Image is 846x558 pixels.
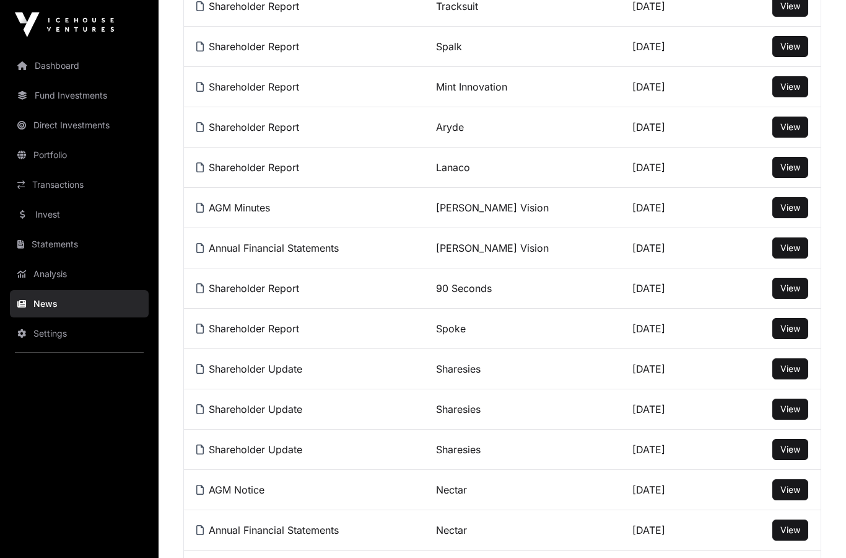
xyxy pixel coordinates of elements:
[780,484,800,496] a: View
[10,201,149,228] a: Invest
[15,12,114,37] img: Icehouse Ventures Logo
[196,81,299,93] a: Shareholder Report
[772,117,808,138] button: View
[780,323,800,334] span: View
[772,399,808,420] button: View
[436,403,481,415] a: Sharesies
[772,358,808,379] button: View
[196,242,339,254] a: Annual Financial Statements
[780,161,800,174] a: View
[10,52,149,79] a: Dashboard
[10,112,149,139] a: Direct Investments
[436,40,462,53] a: Spalk
[436,443,481,456] a: Sharesies
[196,484,264,496] a: AGM Notice
[780,41,800,51] span: View
[780,363,800,374] span: View
[196,443,302,456] a: Shareholder Update
[780,202,800,213] span: View
[436,161,470,174] a: Lanaco
[10,320,149,347] a: Settings
[780,524,800,536] a: View
[780,40,800,53] a: View
[10,171,149,198] a: Transactions
[772,278,808,299] button: View
[772,479,808,500] button: View
[10,82,149,109] a: Fund Investments
[780,81,800,92] span: View
[10,231,149,258] a: Statements
[620,27,714,67] td: [DATE]
[436,242,549,254] a: [PERSON_NAME] Vision
[780,81,800,93] a: View
[620,268,714,309] td: [DATE]
[780,403,800,415] a: View
[620,309,714,349] td: [DATE]
[436,484,467,496] a: Nectar
[10,260,149,288] a: Analysis
[436,201,549,214] a: [PERSON_NAME] Vision
[436,524,467,536] a: Nectar
[196,524,339,536] a: Annual Financial Statements
[780,363,800,375] a: View
[780,201,800,214] a: View
[196,363,302,375] a: Shareholder Update
[620,430,714,470] td: [DATE]
[196,40,299,53] a: Shareholder Report
[772,76,808,97] button: View
[772,318,808,339] button: View
[620,148,714,188] td: [DATE]
[620,349,714,389] td: [DATE]
[780,1,800,11] span: View
[436,322,466,335] a: Spoke
[196,322,299,335] a: Shareholder Report
[772,237,808,259] button: View
[780,322,800,335] a: View
[620,188,714,228] td: [DATE]
[620,510,714,551] td: [DATE]
[196,403,302,415] a: Shareholder Update
[196,201,270,214] a: AGM Minutes
[10,141,149,169] a: Portfolio
[196,121,299,133] a: Shareholder Report
[780,242,800,254] a: View
[436,282,492,294] a: 90 Seconds
[780,162,800,172] span: View
[780,525,800,535] span: View
[780,122,800,132] span: View
[772,157,808,178] button: View
[772,197,808,218] button: View
[436,121,464,133] a: Aryde
[780,242,800,253] span: View
[196,282,299,294] a: Shareholder Report
[436,363,481,375] a: Sharesies
[780,404,800,414] span: View
[780,484,800,495] span: View
[620,107,714,148] td: [DATE]
[10,290,149,317] a: News
[780,283,800,293] span: View
[784,498,846,558] iframe: Chat Widget
[780,443,800,456] a: View
[436,81,507,93] a: Mint Innovation
[620,228,714,268] td: [DATE]
[620,389,714,430] td: [DATE]
[772,439,808,460] button: View
[620,470,714,510] td: [DATE]
[772,520,808,541] button: View
[780,282,800,294] a: View
[620,67,714,107] td: [DATE]
[772,36,808,57] button: View
[196,161,299,174] a: Shareholder Report
[780,444,800,454] span: View
[780,121,800,133] a: View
